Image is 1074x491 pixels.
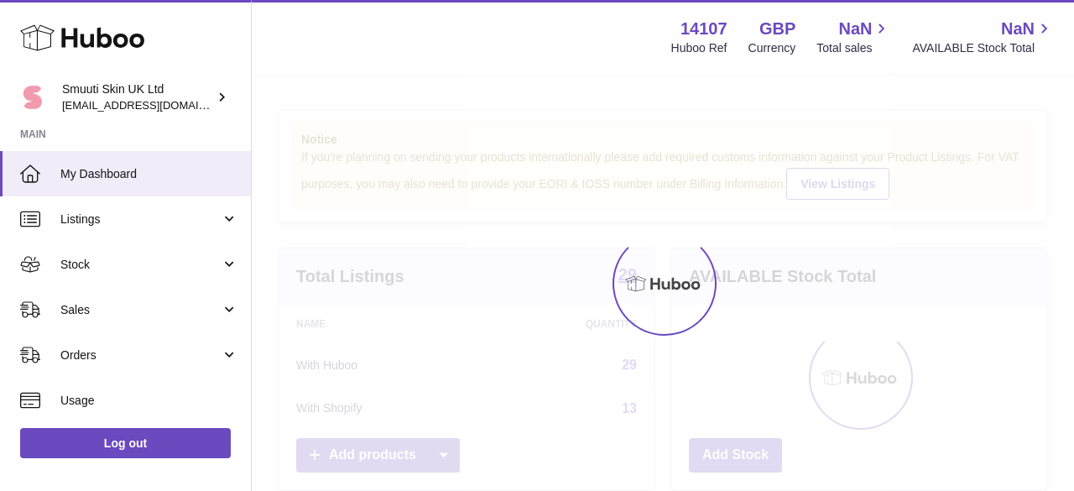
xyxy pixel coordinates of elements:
strong: 14107 [680,18,727,40]
strong: GBP [759,18,795,40]
span: Sales [60,302,221,318]
img: internalAdmin-14107@internal.huboo.com [20,85,45,110]
a: NaN Total sales [816,18,891,56]
span: AVAILABLE Stock Total [912,40,1054,56]
span: NaN [838,18,872,40]
span: NaN [1001,18,1035,40]
span: Stock [60,257,221,273]
span: Listings [60,212,221,227]
a: NaN AVAILABLE Stock Total [912,18,1054,56]
div: Huboo Ref [671,40,727,56]
span: [EMAIL_ADDRESS][DOMAIN_NAME] [62,98,247,112]
div: Currency [748,40,796,56]
span: My Dashboard [60,166,238,182]
span: Orders [60,347,221,363]
a: Log out [20,428,231,458]
span: Usage [60,393,238,409]
span: Total sales [816,40,891,56]
div: Smuuti Skin UK Ltd [62,81,213,113]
